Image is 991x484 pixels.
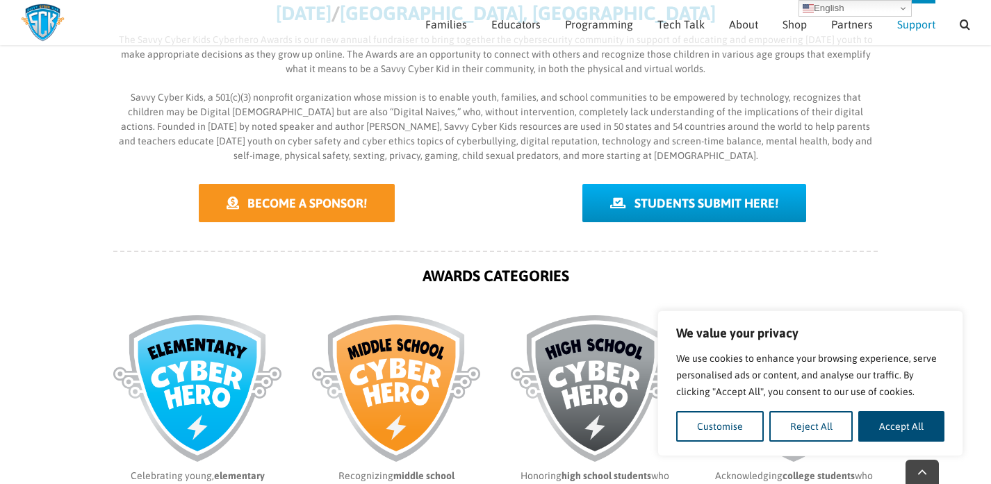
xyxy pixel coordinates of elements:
img: SCK-awards-categories-Middle [312,315,480,462]
img: SCK-awards-categories-Elementary [113,315,281,462]
button: Accept All [858,411,944,442]
b: high school students [562,470,651,481]
img: SCK-awards-categories-High [511,315,679,462]
a: STUDENTS SUBMIT HERE! [582,184,807,222]
span: About [729,19,758,30]
span: Programming [565,19,633,30]
p: Savvy Cyber Kids, a 501(c)(3) nonprofit organization whose mission is to enable youth, families, ... [113,90,878,163]
p: We use cookies to enhance your browsing experience, serve personalised ads or content, and analys... [676,350,944,400]
button: Reject All [769,411,853,442]
span: Partners [831,19,873,30]
span: Families [425,19,467,30]
span: Educators [491,19,541,30]
span: BECOME A SPONSOR! [247,196,367,210]
span: STUDENTS SUBMIT HERE! [634,196,778,210]
span: Tech Talk [657,19,705,30]
span: Shop [783,19,807,30]
span: Support [897,19,935,30]
a: BECOME A SPONSOR! [199,184,395,222]
img: en [803,3,814,14]
b: college students [783,470,855,481]
button: Customise [676,411,764,442]
p: The Savvy Cyber Kids Cyberhero Awards is our new annual fundraiser to bring together the cybersec... [113,33,878,76]
img: Savvy Cyber Kids Logo [21,3,65,42]
p: We value your privacy [676,325,944,342]
strong: AWARDS CATEGORIES [423,267,569,285]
